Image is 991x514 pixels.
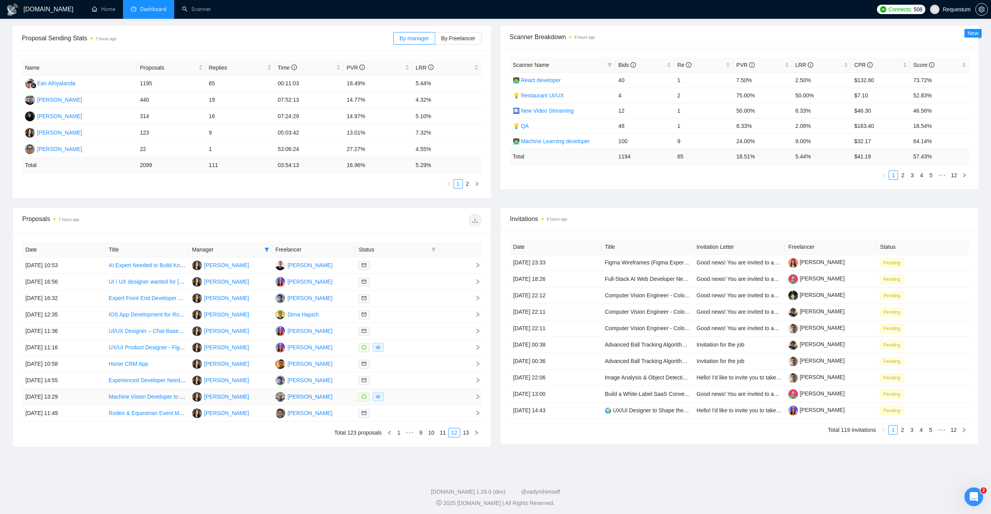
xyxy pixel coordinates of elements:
[788,356,798,366] img: c1JrBMKs4n6n1XTwr9Ch9l6Wx8P0d_I_SvDLcO1YUT561ZyDL7tww5njnySs8rLO2E
[513,108,574,114] a: 🛄 New Video Streaming
[935,425,948,435] span: •••
[880,374,907,381] a: Pending
[362,411,366,415] span: mail
[460,428,472,437] li: 13
[605,358,748,364] a: Advanced Ball Tracking Algorithm for Tennis Video Analysis
[275,359,285,369] img: OD
[192,393,249,399] a: SO[PERSON_NAME]
[926,171,936,180] li: 5
[192,343,202,352] img: SO
[454,180,462,188] a: 1
[889,171,898,180] li: 1
[880,292,907,298] a: Pending
[192,326,202,336] img: SO
[206,60,275,75] th: Replies
[137,75,205,92] td: 1195
[204,376,249,385] div: [PERSON_NAME]
[788,258,798,268] img: c1HaziVVVbnu0c2NasnjezSb6LXOIoutgjUNJZcFsvBUdEjYzUEv1Nryfg08A2i7jD
[204,261,249,270] div: [PERSON_NAME]
[788,308,845,315] a: [PERSON_NAME]
[275,108,343,125] td: 07:24:29
[192,344,249,350] a: SO[PERSON_NAME]
[851,103,910,118] td: $46.30
[733,72,792,88] td: 7.50%
[917,171,926,180] li: 4
[344,108,412,125] td: 14.97%
[606,59,614,71] span: filter
[907,171,917,180] li: 3
[387,430,392,435] span: left
[788,341,845,347] a: [PERSON_NAME]
[131,6,136,12] span: dashboard
[37,145,82,153] div: [PERSON_NAME]
[192,327,249,334] a: SO[PERSON_NAME]
[880,325,907,331] a: Pending
[792,103,851,118] td: 8.33%
[275,408,285,418] img: AK
[880,341,907,348] a: Pending
[109,410,263,416] a: Rodeo & Equestrian Event Management Software Development
[788,406,798,415] img: c1o0rOVReXCKi1bnQSsgHbaWbvfM_HSxWVsvTMtH2C50utd8VeU_52zlHuo4ie9fkT
[412,75,482,92] td: 5.44%
[472,179,482,189] button: right
[788,407,845,413] a: [PERSON_NAME]
[275,293,285,303] img: MP
[275,392,285,402] img: PG
[889,426,897,434] a: 1
[431,247,436,252] span: filter
[880,324,904,333] span: Pending
[287,409,332,417] div: [PERSON_NAME]
[22,33,393,43] span: Proposal Sending Stats
[25,146,82,152] a: IK[PERSON_NAME]
[275,326,285,336] img: IP
[278,65,296,71] span: Time
[344,75,412,92] td: 18.49%
[192,359,202,369] img: SO
[25,79,35,88] img: EA
[463,180,472,188] a: 2
[960,171,969,180] button: right
[192,278,249,284] a: SO[PERSON_NAME]
[109,328,210,334] a: UI/UX Designer – Chat-Based SaaS MVP
[898,425,907,435] li: 2
[109,262,332,268] a: AI Expert Needed to Build Knowledge-Driven Chatbot & Agent Chat with Open AI Integration
[788,274,798,284] img: c1eXUdwHc_WaOcbpPFtMJupqop6zdMumv1o7qBBEoYRQ7Y2b-PMuosOa1Pnj0gGm9V
[287,376,332,385] div: [PERSON_NAME]
[907,426,916,434] a: 3
[880,6,886,13] img: upwork-logo.png
[204,310,249,319] div: [PERSON_NAME]
[275,278,332,284] a: IP[PERSON_NAME]
[275,261,285,270] img: AK
[910,88,969,103] td: 52.83%
[287,294,332,302] div: [PERSON_NAME]
[674,88,733,103] td: 2
[788,374,845,380] a: [PERSON_NAME]
[192,408,202,418] img: SO
[733,88,792,103] td: 75.00%
[400,35,429,41] span: By manager
[513,138,590,144] a: 👨‍💻 Machine Learning developer
[137,92,205,108] td: 440
[109,344,204,350] a: UX/UI Product Designer - Figma expert
[615,72,674,88] td: 40
[880,390,904,399] span: Pending
[932,7,937,12] span: user
[948,425,959,435] li: 12
[109,295,253,301] a: Expert Front End Developer Needed for JavaScript Projects
[441,35,475,41] span: By Freelancer
[881,428,886,432] span: left
[25,128,35,138] img: SO
[948,171,959,180] a: 12
[22,60,137,75] th: Name
[192,293,202,303] img: SO
[605,259,708,266] a: Figma Wireframes (Figma Expert Needed)
[109,377,255,383] a: Experienced Developer Needed for Dating App Construction
[192,377,249,383] a: SO[PERSON_NAME]
[204,327,249,335] div: [PERSON_NAME]
[936,171,948,180] span: •••
[618,62,636,68] span: Bids
[416,65,434,71] span: LRR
